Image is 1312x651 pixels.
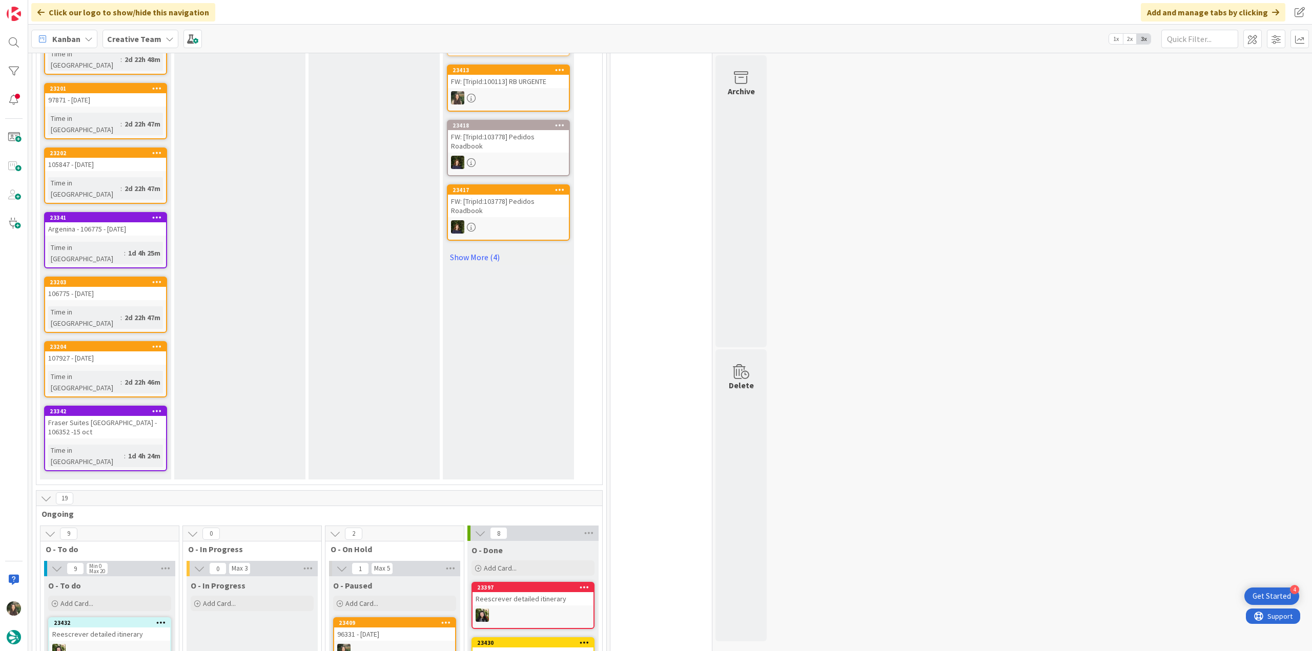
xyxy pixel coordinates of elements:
[120,183,122,194] span: :
[448,66,569,88] div: 23413FW: [TripId:100113] RB URGENTE
[473,583,593,605] div: 23397Reescrever detailed itinerary
[447,65,570,112] a: 23413FW: [TripId:100113] RB URGENTEIG
[56,492,73,505] span: 19
[45,158,166,171] div: 105847 - [DATE]
[448,156,569,169] div: MC
[1123,34,1137,44] span: 2x
[44,277,167,333] a: 23203106775 - [DATE]Time in [GEOGRAPHIC_DATA]:2d 22h 47m
[50,343,166,350] div: 23204
[477,639,593,646] div: 23430
[352,562,369,575] span: 1
[1141,3,1285,22] div: Add and manage tabs by clicking
[107,34,161,44] b: Creative Team
[124,450,126,461] span: :
[49,618,170,627] div: 23432
[473,583,593,592] div: 23397
[50,408,166,415] div: 23342
[44,83,167,139] a: 2320197871 - [DATE]Time in [GEOGRAPHIC_DATA]:2d 22h 47m
[44,212,167,268] a: 23341Argenina - 106775 - [DATE]Time in [GEOGRAPHIC_DATA]:1d 4h 25m
[728,85,755,97] div: Archive
[122,312,163,323] div: 2d 22h 47m
[448,185,569,195] div: 23417
[473,592,593,605] div: Reescrever detailed itinerary
[45,287,166,300] div: 106775 - [DATE]
[48,445,124,467] div: Time in [GEOGRAPHIC_DATA]
[339,619,455,626] div: 23409
[453,122,569,129] div: 23418
[45,278,166,287] div: 23203
[22,2,47,14] span: Support
[471,582,594,629] a: 23397Reescrever detailed itineraryBC
[45,93,166,107] div: 97871 - [DATE]
[60,599,93,608] span: Add Card...
[126,450,163,461] div: 1d 4h 24m
[448,121,569,130] div: 23418
[331,544,451,554] span: O - On Hold
[1109,34,1123,44] span: 1x
[1161,30,1238,48] input: Quick Filter...
[447,249,570,265] a: Show More (4)
[89,569,105,574] div: Max 20
[46,544,166,554] span: O - To do
[48,177,120,200] div: Time in [GEOGRAPHIC_DATA]
[48,306,120,329] div: Time in [GEOGRAPHIC_DATA]
[447,184,570,241] a: 23417FW: [TripId:103778] Pedidos RoadbookMC
[45,149,166,171] div: 23202105847 - [DATE]
[45,407,166,416] div: 23342
[67,562,84,575] span: 9
[49,618,170,641] div: 23432Reescrever detailed itinerary
[124,247,126,259] span: :
[451,91,464,104] img: IG
[54,619,170,626] div: 23432
[126,247,163,259] div: 1d 4h 25m
[448,195,569,217] div: FW: [TripId:103778] Pedidos Roadbook
[50,279,166,286] div: 23203
[1253,591,1291,601] div: Get Started
[50,85,166,92] div: 23201
[473,608,593,622] div: BC
[89,563,101,569] div: Min 0
[209,562,227,575] span: 0
[448,185,569,217] div: 23417FW: [TripId:103778] Pedidos Roadbook
[7,7,21,21] img: Visit kanbanzone.com
[122,183,163,194] div: 2d 22h 47m
[451,220,464,234] img: MC
[334,618,455,627] div: 23409
[7,601,21,616] img: IG
[120,376,122,388] span: :
[345,599,378,608] span: Add Card...
[45,213,166,236] div: 23341Argenina - 106775 - [DATE]
[484,563,517,573] span: Add Card...
[44,341,167,397] a: 23204107927 - [DATE]Time in [GEOGRAPHIC_DATA]:2d 22h 46m
[45,342,166,351] div: 23204
[477,584,593,591] div: 23397
[45,407,166,438] div: 23342Fraser Suites [GEOGRAPHIC_DATA] - 106352 -15 oct
[120,312,122,323] span: :
[1290,585,1299,594] div: 4
[49,627,170,641] div: Reescrever detailed itinerary
[333,580,372,591] span: O - Paused
[448,130,569,153] div: FW: [TripId:103778] Pedidos Roadbook
[122,54,163,65] div: 2d 22h 48m
[44,148,167,204] a: 23202105847 - [DATE]Time in [GEOGRAPHIC_DATA]:2d 22h 47m
[45,278,166,300] div: 23203106775 - [DATE]
[48,580,81,591] span: O - To do
[453,186,569,194] div: 23417
[45,351,166,365] div: 107927 - [DATE]
[45,222,166,236] div: Argenina - 106775 - [DATE]
[188,544,309,554] span: O - In Progress
[31,3,215,22] div: Click our logo to show/hide this navigation
[374,566,390,571] div: Max 5
[45,342,166,365] div: 23204107927 - [DATE]
[453,67,569,74] div: 23413
[448,91,569,104] div: IG
[202,528,220,540] span: 0
[334,627,455,641] div: 96331 - [DATE]
[60,528,77,540] span: 9
[476,608,489,622] img: BC
[120,54,122,65] span: :
[122,118,163,130] div: 2d 22h 47m
[447,120,570,176] a: 23418FW: [TripId:103778] Pedidos RoadbookMC
[48,242,124,264] div: Time in [GEOGRAPHIC_DATA]
[232,566,248,571] div: Max 3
